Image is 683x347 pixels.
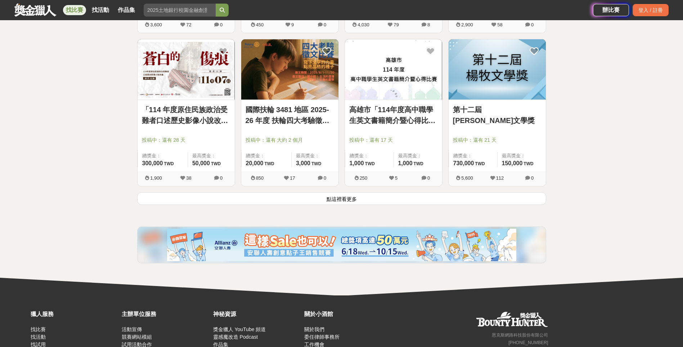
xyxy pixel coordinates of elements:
[31,310,118,319] div: 獵人服務
[398,160,413,166] span: 1,000
[241,39,338,100] img: Cover Image
[246,152,287,159] span: 總獎金：
[345,39,442,100] img: Cover Image
[150,22,162,27] span: 3,600
[427,175,430,181] span: 0
[395,175,397,181] span: 5
[394,22,399,27] span: 79
[453,104,542,126] a: 第十二屆[PERSON_NAME]文學獎
[593,4,629,16] a: 辦比賽
[414,161,423,166] span: TWD
[213,334,258,340] a: 靈感魔改造 Podcast
[31,334,46,340] a: 找活動
[122,334,152,340] a: 競賽網站模組
[453,152,493,159] span: 總獎金：
[167,229,516,261] img: cf4fb443-4ad2-4338-9fa3-b46b0bf5d316.png
[256,175,264,181] span: 850
[497,22,502,27] span: 58
[63,5,86,15] a: 找比賽
[246,136,334,144] span: 投稿中：還有 大約 2 個月
[453,136,542,144] span: 投稿中：還有 21 天
[449,39,546,100] img: Cover Image
[324,175,326,181] span: 0
[365,161,375,166] span: TWD
[524,161,533,166] span: TWD
[492,333,548,338] small: 恩克斯網路科技股份有限公司
[89,5,112,15] a: 找活動
[186,175,191,181] span: 38
[358,22,369,27] span: 4,030
[164,161,174,166] span: TWD
[142,160,163,166] span: 300,000
[192,160,210,166] span: 50,000
[211,161,221,166] span: TWD
[502,152,542,159] span: 最高獎金：
[304,334,340,340] a: 委任律師事務所
[192,152,230,159] span: 最高獎金：
[144,4,216,17] input: 2025土地銀行校園金融創意挑戰賽：從你出發 開啟智慧金融新頁
[449,39,546,100] a: Cover Image
[264,161,274,166] span: TWD
[349,104,438,126] a: 高雄市「114年度高中職學生英文書籍簡介暨心得比賽」
[304,326,324,332] a: 關於我們
[296,160,310,166] span: 3,000
[220,175,223,181] span: 0
[633,4,669,16] div: 登入 / 註冊
[502,160,523,166] span: 150,000
[150,175,162,181] span: 1,900
[350,152,389,159] span: 總獎金：
[496,175,504,181] span: 112
[360,175,368,181] span: 250
[531,22,534,27] span: 0
[427,22,430,27] span: 8
[453,160,474,166] span: 730,000
[345,39,442,100] a: Cover Image
[213,310,301,319] div: 神秘資源
[213,326,266,332] a: 獎金獵人 YouTube 頻道
[122,326,142,332] a: 活動宣傳
[256,22,264,27] span: 450
[296,152,334,159] span: 最高獎金：
[122,310,209,319] div: 主辦單位服務
[138,39,235,100] img: Cover Image
[115,5,138,15] a: 作品集
[350,160,364,166] span: 1,000
[137,192,546,205] button: 點這裡看更多
[461,22,473,27] span: 2,900
[508,340,548,345] small: [PHONE_NUMBER]
[246,104,334,126] a: 國際扶輪 3481 地區 2025-26 年度 扶輪四大考驗徵文比賽
[31,326,46,332] a: 找比賽
[304,310,392,319] div: 關於小酒館
[142,152,183,159] span: 總獎金：
[246,160,264,166] span: 20,000
[398,152,438,159] span: 最高獎金：
[142,136,230,144] span: 投稿中：還有 28 天
[142,104,230,126] a: 「114 年度原住民族政治受難者口述歷史影像小說改編」徵件活動
[475,161,485,166] span: TWD
[324,22,326,27] span: 0
[311,161,321,166] span: TWD
[461,175,473,181] span: 5,600
[220,22,223,27] span: 0
[138,39,235,100] a: Cover Image
[186,22,191,27] span: 72
[241,39,338,100] a: Cover Image
[349,136,438,144] span: 投稿中：還有 17 天
[531,175,534,181] span: 0
[291,22,294,27] span: 9
[290,175,295,181] span: 17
